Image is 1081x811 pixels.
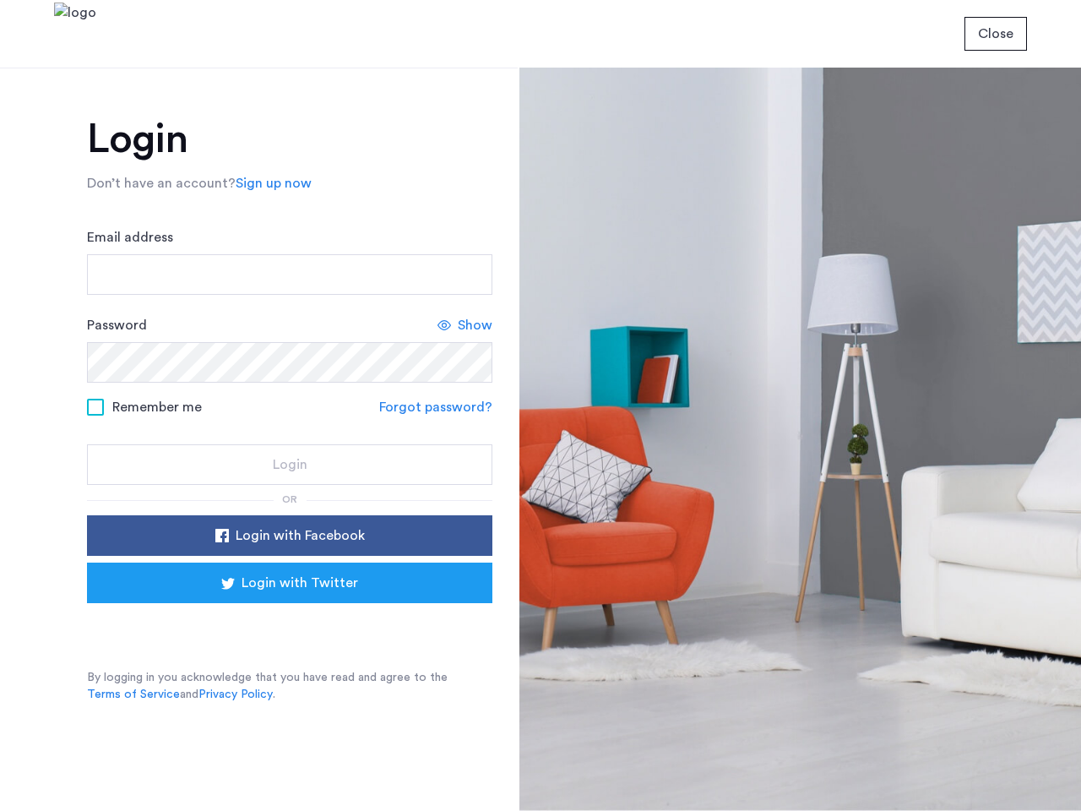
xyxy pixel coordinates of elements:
[964,17,1027,51] button: button
[458,315,492,335] span: Show
[282,494,297,504] span: or
[87,515,492,556] button: button
[242,573,358,593] span: Login with Twitter
[379,397,492,417] a: Forgot password?
[236,525,365,546] span: Login with Facebook
[87,444,492,485] button: button
[87,177,236,190] span: Don’t have an account?
[978,24,1013,44] span: Close
[87,669,492,703] p: By logging in you acknowledge that you have read and agree to the and .
[87,227,173,248] label: Email address
[87,686,180,703] a: Terms of Service
[54,3,96,66] img: logo
[273,454,307,475] span: Login
[198,686,273,703] a: Privacy Policy
[87,119,492,160] h1: Login
[112,397,202,417] span: Remember me
[87,315,147,335] label: Password
[236,173,312,193] a: Sign up now
[87,563,492,603] button: button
